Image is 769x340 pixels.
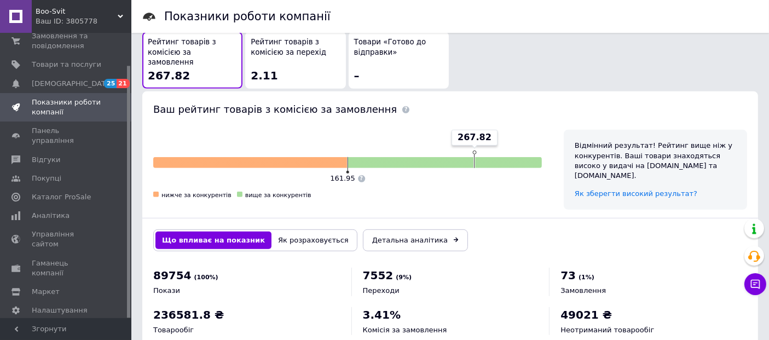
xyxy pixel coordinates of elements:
[142,32,242,89] button: Рейтинг товарів з комісією за замовлення267.82
[32,229,101,249] span: Управління сайтом
[744,273,766,295] button: Чат з покупцем
[148,69,190,82] span: 267.82
[32,211,70,221] span: Аналітика
[161,192,232,199] span: нижче за конкурентів
[155,232,271,249] button: Що впливає на показник
[396,274,412,281] span: (9%)
[251,37,340,57] span: Рейтинг товарів з комісією за перехід
[32,258,101,278] span: Гаманець компанії
[560,269,576,282] span: 73
[458,131,492,143] span: 267.82
[330,174,355,182] span: 161.95
[32,155,60,165] span: Відгуки
[32,287,60,297] span: Маркет
[104,79,117,88] span: 25
[354,69,360,82] span: –
[32,31,101,51] span: Замовлення та повідомлення
[32,306,88,315] span: Налаштування
[354,37,443,57] span: Товари «Готово до відправки»
[36,16,131,26] div: Ваш ID: 3805778
[579,274,594,281] span: (1%)
[363,229,468,251] a: Детальна аналітика
[560,308,612,321] span: 49021 ₴
[560,286,606,295] span: Замовлення
[153,286,180,295] span: Покази
[363,286,400,295] span: Переходи
[251,69,277,82] span: 2.11
[32,97,101,117] span: Показники роботи компанії
[575,189,697,198] a: Як зберегти високий результат?
[32,126,101,146] span: Панель управління
[32,192,91,202] span: Каталог ProSale
[153,308,224,321] span: 236581.8 ₴
[349,32,449,89] button: Товари «Готово до відправки»–
[245,192,311,199] span: вище за конкурентів
[363,326,447,334] span: Комісія за замовлення
[148,37,237,68] span: Рейтинг товарів з комісією за замовлення
[32,60,101,70] span: Товари та послуги
[36,7,118,16] span: Boo-Svit
[560,326,654,334] span: Неотриманий товарообіг
[117,79,129,88] span: 21
[153,269,192,282] span: 89754
[32,79,113,89] span: [DEMOGRAPHIC_DATA]
[32,174,61,183] span: Покупці
[194,274,218,281] span: (100%)
[245,32,345,89] button: Рейтинг товарів з комісією за перехід2.11
[363,269,394,282] span: 7552
[271,232,355,249] button: Як розраховується
[575,141,736,181] div: Відмінний результат! Рейтинг вище ніж у конкурентів. Ваші товари знаходяться високо у видачі на [...
[363,308,401,321] span: 3.41%
[153,103,397,115] span: Ваш рейтинг товарів з комісією за замовлення
[164,10,331,23] h1: Показники роботи компанії
[153,326,194,334] span: Товарообіг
